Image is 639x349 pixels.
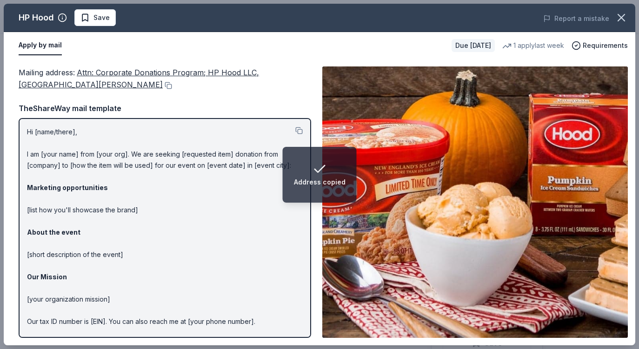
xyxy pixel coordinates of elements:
[583,40,628,51] span: Requirements
[27,228,80,236] strong: About the event
[294,177,346,188] div: Address copied
[27,273,67,281] strong: Our Mission
[19,10,54,25] div: HP Hood
[19,102,311,114] div: TheShareWay mail template
[322,66,628,338] img: Image for HP Hood
[74,9,116,26] button: Save
[543,13,609,24] button: Report a mistake
[502,40,564,51] div: 1 apply last week
[93,12,110,23] span: Save
[19,36,62,55] button: Apply by mail
[452,39,495,52] div: Due [DATE]
[27,184,108,191] strong: Marketing opportunities
[572,40,628,51] button: Requirements
[19,66,311,91] div: Mailing address :
[19,68,259,89] span: Attn: Corporate Donations Program; HP Hood LLC, [GEOGRAPHIC_DATA][PERSON_NAME]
